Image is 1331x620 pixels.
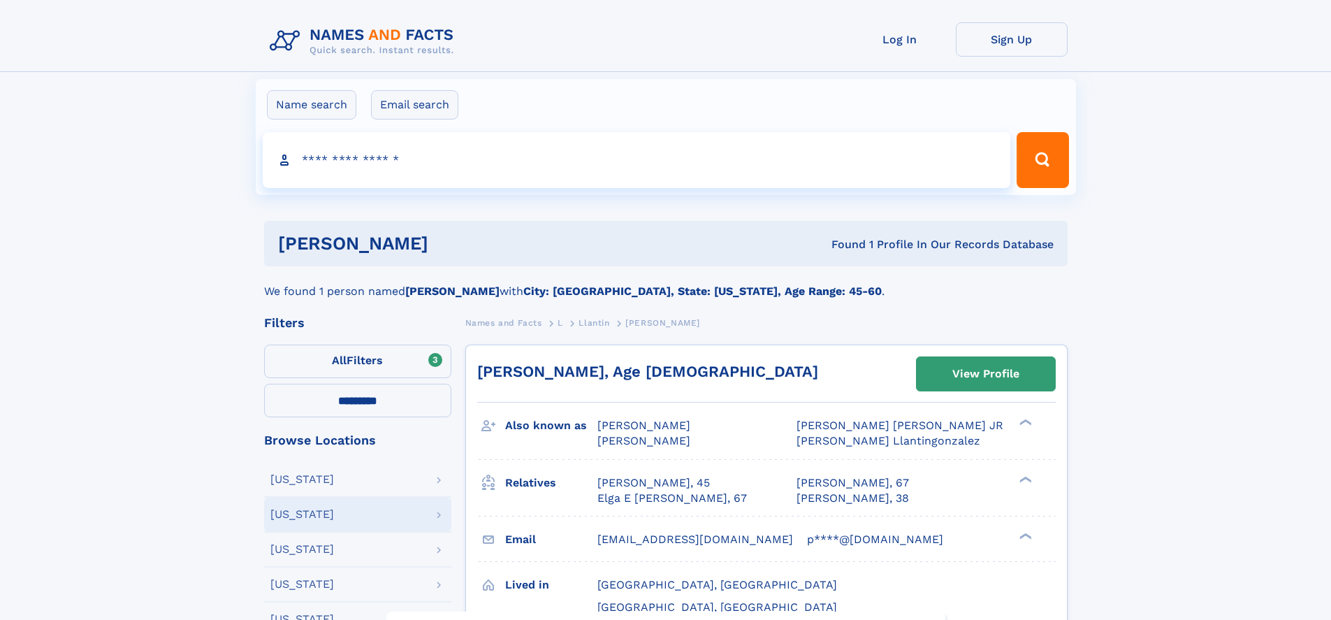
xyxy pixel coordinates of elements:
[1016,531,1033,540] div: ❯
[625,318,700,328] span: [PERSON_NAME]
[505,573,597,597] h3: Lived in
[797,419,1003,432] span: [PERSON_NAME] [PERSON_NAME] JR
[270,579,334,590] div: [US_STATE]
[267,90,356,120] label: Name search
[956,22,1068,57] a: Sign Up
[371,90,458,120] label: Email search
[264,266,1068,300] div: We found 1 person named with .
[952,358,1019,390] div: View Profile
[1016,475,1033,484] div: ❯
[264,345,451,378] label: Filters
[264,434,451,447] div: Browse Locations
[797,491,909,506] a: [PERSON_NAME], 38
[278,235,630,252] h1: [PERSON_NAME]
[597,600,837,614] span: [GEOGRAPHIC_DATA], [GEOGRAPHIC_DATA]
[264,317,451,329] div: Filters
[597,419,690,432] span: [PERSON_NAME]
[270,544,334,555] div: [US_STATE]
[523,284,882,298] b: City: [GEOGRAPHIC_DATA], State: [US_STATE], Age Range: 45-60
[505,528,597,551] h3: Email
[797,434,980,447] span: [PERSON_NAME] Llantingonzalez
[917,357,1055,391] a: View Profile
[477,363,818,380] a: [PERSON_NAME], Age [DEMOGRAPHIC_DATA]
[263,132,1011,188] input: search input
[405,284,500,298] b: [PERSON_NAME]
[505,414,597,438] h3: Also known as
[597,475,710,491] a: [PERSON_NAME], 45
[630,237,1054,252] div: Found 1 Profile In Our Records Database
[597,491,747,506] a: Elga E [PERSON_NAME], 67
[332,354,347,367] span: All
[597,533,793,546] span: [EMAIL_ADDRESS][DOMAIN_NAME]
[264,22,465,60] img: Logo Names and Facts
[1017,132,1068,188] button: Search Button
[1016,418,1033,427] div: ❯
[270,509,334,520] div: [US_STATE]
[465,314,542,331] a: Names and Facts
[844,22,956,57] a: Log In
[579,318,609,328] span: Llantin
[558,318,563,328] span: L
[505,471,597,495] h3: Relatives
[597,434,690,447] span: [PERSON_NAME]
[558,314,563,331] a: L
[579,314,609,331] a: Llantin
[797,475,909,491] a: [PERSON_NAME], 67
[597,578,837,591] span: [GEOGRAPHIC_DATA], [GEOGRAPHIC_DATA]
[270,474,334,485] div: [US_STATE]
